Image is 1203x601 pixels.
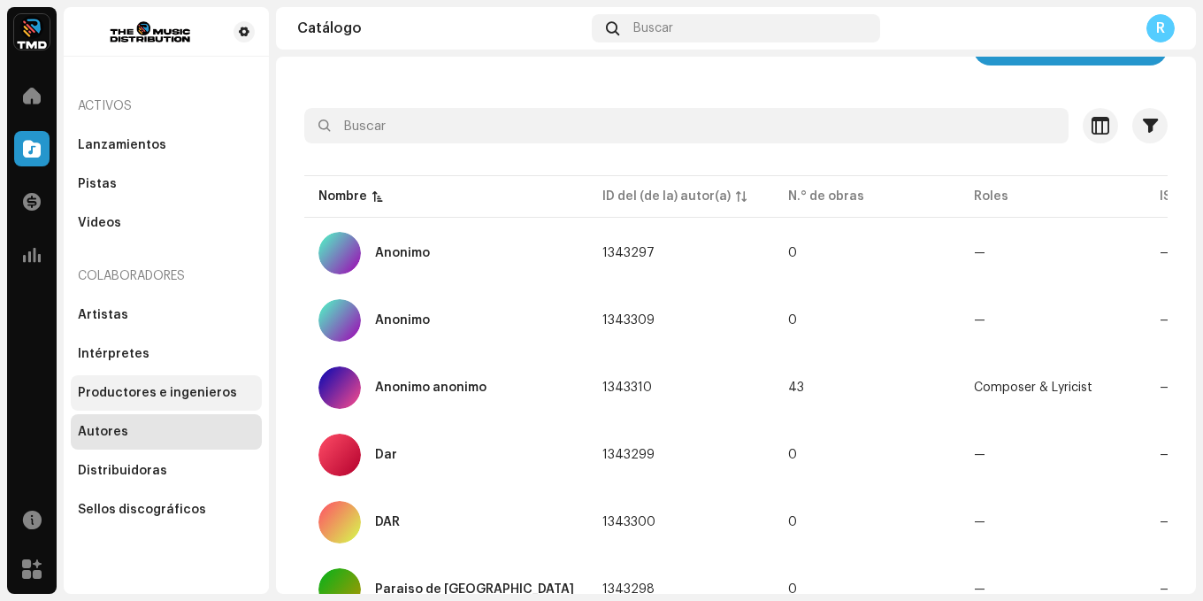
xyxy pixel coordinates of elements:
[375,314,430,327] div: Anonimo
[602,247,655,259] span: 1343297
[1160,516,1171,528] span: —
[71,297,262,333] re-m-nav-item: Artistas
[71,414,262,450] re-m-nav-item: Autores
[78,138,166,152] div: Lanzamientos
[602,583,655,596] span: 1343298
[78,425,128,439] div: Autores
[602,381,652,394] span: 1343310
[1160,583,1171,596] span: —
[788,449,797,461] span: 0
[788,381,804,394] span: 43
[78,216,121,230] div: Videos
[974,247,985,259] span: —
[71,453,262,489] re-m-nav-item: Distribuidoras
[71,205,262,241] re-m-nav-item: Videos
[602,188,731,205] div: ID del (de la) autor(a)
[78,386,237,400] div: Productores e ingenieros
[78,21,226,42] img: 0498a5b4-880d-4d38-a417-d0290ddc335b
[375,247,430,259] div: Anonimo
[375,449,397,461] div: Dar
[71,255,262,297] re-a-nav-header: Colaboradores
[633,21,673,35] span: Buscar
[788,247,797,259] span: 0
[14,14,50,50] img: 622bc8f8-b98b-49b5-8c6c-3a84fb01c0a0
[974,381,1092,394] span: Composer & Lyricist
[788,314,797,327] span: 0
[602,449,655,461] span: 1343299
[375,381,487,394] div: Anonimo anonimo
[78,308,128,322] div: Artistas
[974,314,985,327] span: —
[78,347,149,361] div: Intérpretes
[974,449,985,461] span: —
[297,21,585,35] div: Catálogo
[71,375,262,411] re-m-nav-item: Productores e ingenieros
[375,516,400,528] div: DAR
[788,583,797,596] span: 0
[602,314,655,327] span: 1343309
[78,177,117,191] div: Pistas
[974,583,985,596] span: —
[1160,247,1171,259] span: —
[71,492,262,528] re-m-nav-item: Sellos discográficos
[602,516,655,528] span: 1343300
[304,108,1069,143] input: Buscar
[1146,14,1175,42] div: R
[974,516,985,528] span: —
[71,336,262,372] re-m-nav-item: Intérpretes
[1160,314,1171,327] span: —
[71,127,262,163] re-m-nav-item: Lanzamientos
[71,85,262,127] re-a-nav-header: Activos
[788,516,797,528] span: 0
[1160,449,1171,461] span: —
[375,583,574,596] div: Paraiso de Mexico
[78,503,206,517] div: Sellos discográficos
[1160,381,1171,394] span: —
[71,166,262,202] re-m-nav-item: Pistas
[318,188,367,205] div: Nombre
[78,464,167,478] div: Distribuidoras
